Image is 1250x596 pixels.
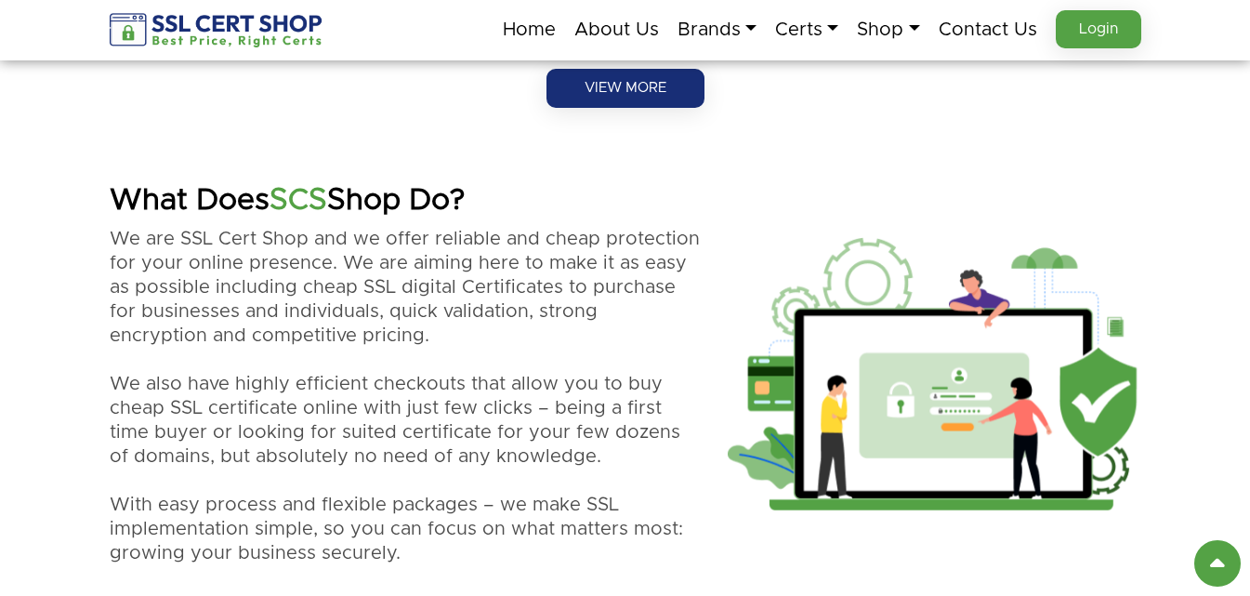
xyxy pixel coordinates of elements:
[775,10,838,49] a: Certs
[110,227,700,565] p: We are SSL Cert Shop and we offer reliable and cheap protection for your online presence. We are ...
[1056,10,1141,48] a: Login
[110,13,324,47] img: sslcertshop-logo
[546,69,704,108] a: VIEW MORE
[728,237,1141,510] img: a man and woman using an ipad to protect from the rain with green symbols and locks on it
[270,186,327,216] strong: SCS
[110,182,700,219] h2: What Does Shop Do?
[574,10,659,49] a: About Us
[857,10,919,49] a: Shop
[678,10,757,49] a: Brands
[503,10,556,49] a: Home
[939,10,1037,49] a: Contact Us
